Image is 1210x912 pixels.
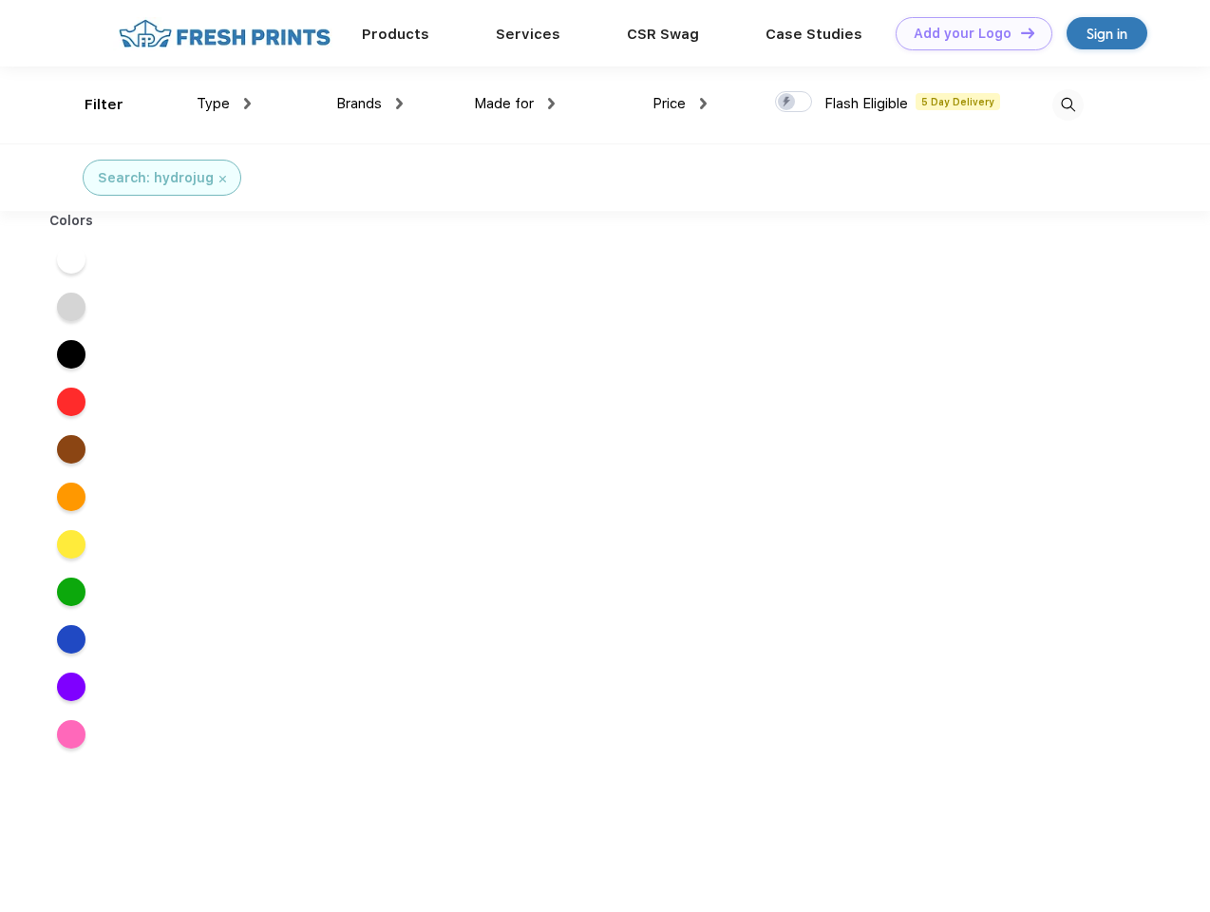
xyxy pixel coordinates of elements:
[474,95,534,112] span: Made for
[336,95,382,112] span: Brands
[113,17,336,50] img: fo%20logo%202.webp
[244,98,251,109] img: dropdown.png
[219,176,226,182] img: filter_cancel.svg
[1021,28,1034,38] img: DT
[98,168,214,188] div: Search: hydrojug
[1067,17,1147,49] a: Sign in
[1087,23,1127,45] div: Sign in
[916,93,1000,110] span: 5 Day Delivery
[35,211,108,231] div: Colors
[914,26,1011,42] div: Add your Logo
[85,94,123,116] div: Filter
[652,95,686,112] span: Price
[700,98,707,109] img: dropdown.png
[824,95,908,112] span: Flash Eligible
[362,26,429,43] a: Products
[396,98,403,109] img: dropdown.png
[197,95,230,112] span: Type
[548,98,555,109] img: dropdown.png
[1052,89,1084,121] img: desktop_search.svg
